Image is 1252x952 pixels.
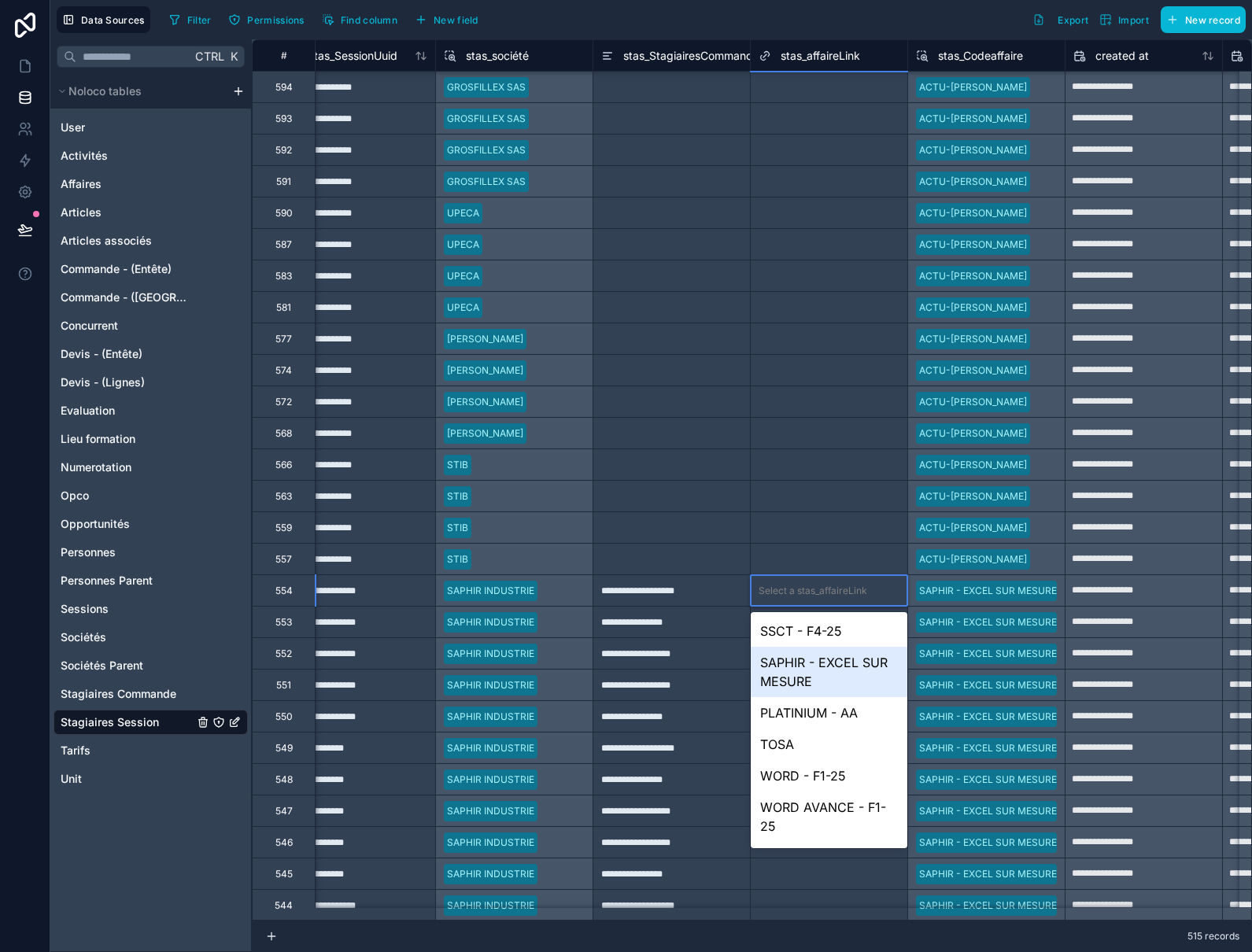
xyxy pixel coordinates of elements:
span: Import [1118,14,1149,26]
span: K [228,51,239,62]
div: 551 [276,679,291,692]
div: PLATINIUM - AA [751,697,907,729]
button: Import [1094,6,1154,33]
div: 548 [275,773,293,786]
span: stas_Codeaffaire [938,48,1023,64]
div: 574 [275,364,292,377]
div: 591 [276,175,291,188]
div: 577 [275,333,292,345]
span: stas_SessionUuid [308,48,397,64]
div: TOSA [751,729,907,760]
button: Export [1027,6,1094,33]
div: 566 [275,459,292,471]
div: 594 [275,81,293,94]
button: Find column [316,8,403,31]
div: 568 [275,427,292,440]
div: 583 [275,270,292,282]
div: 554 [275,585,293,597]
div: 553 [275,616,292,629]
span: Permissions [247,14,304,26]
div: 593 [275,113,292,125]
span: 515 records [1187,930,1239,943]
span: Filter [187,14,212,26]
span: Data Sources [81,14,145,26]
span: stas_société [466,48,529,64]
div: 550 [275,710,293,723]
div: 544 [275,899,293,912]
a: Permissions [223,8,316,31]
div: 546 [275,836,293,849]
div: 547 [275,805,293,817]
button: Data Sources [57,6,150,33]
div: 552 [275,648,292,660]
a: New record [1154,6,1246,33]
div: # [264,50,303,61]
span: Find column [341,14,397,26]
button: New record [1161,6,1246,33]
button: Filter [163,8,217,31]
div: 590 [275,207,293,220]
div: 559 [275,522,292,534]
div: 592 [275,144,292,157]
span: New record [1185,14,1240,26]
div: SAPHIR - EXCEL SUR MESURE [751,647,907,697]
span: New field [434,14,478,26]
div: 557 [275,553,292,566]
span: stas_StagiairesCommandeUuid [623,48,783,64]
div: 572 [275,396,292,408]
button: New field [409,8,484,31]
div: PROMENS - COACHING [751,842,907,892]
span: created at [1095,48,1149,64]
span: Ctrl [194,46,226,66]
span: stas_affaireLink [781,48,860,64]
div: 545 [275,868,293,880]
div: 563 [275,490,292,503]
div: WORD AVANCE - F1-25 [751,791,907,842]
div: Select a stas_affaireLink [759,585,867,597]
div: WORD - F1-25 [751,760,907,791]
div: SSCT - F4-25 [751,615,907,647]
div: 549 [275,742,293,755]
div: 581 [276,301,291,314]
button: Permissions [223,8,309,31]
span: Export [1058,14,1088,26]
div: 587 [275,238,292,251]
